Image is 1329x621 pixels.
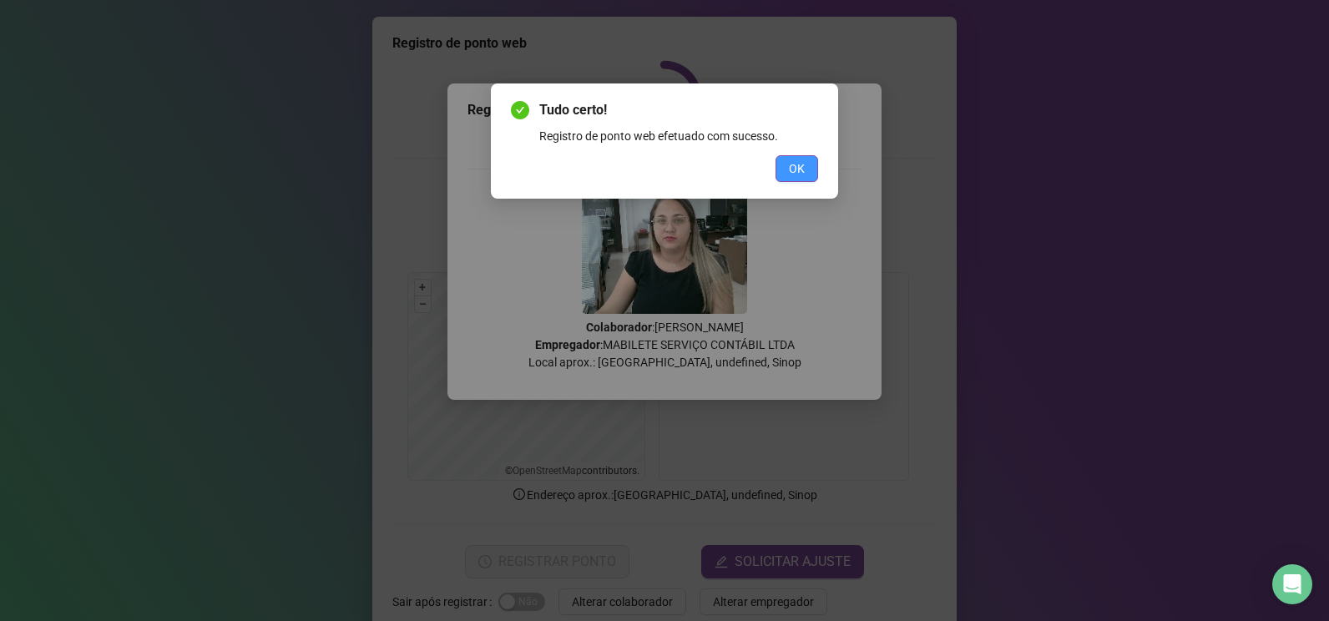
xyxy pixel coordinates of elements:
[539,127,818,145] div: Registro de ponto web efetuado com sucesso.
[776,155,818,182] button: OK
[789,159,805,178] span: OK
[511,101,529,119] span: check-circle
[539,100,818,120] span: Tudo certo!
[1272,564,1312,604] div: Open Intercom Messenger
